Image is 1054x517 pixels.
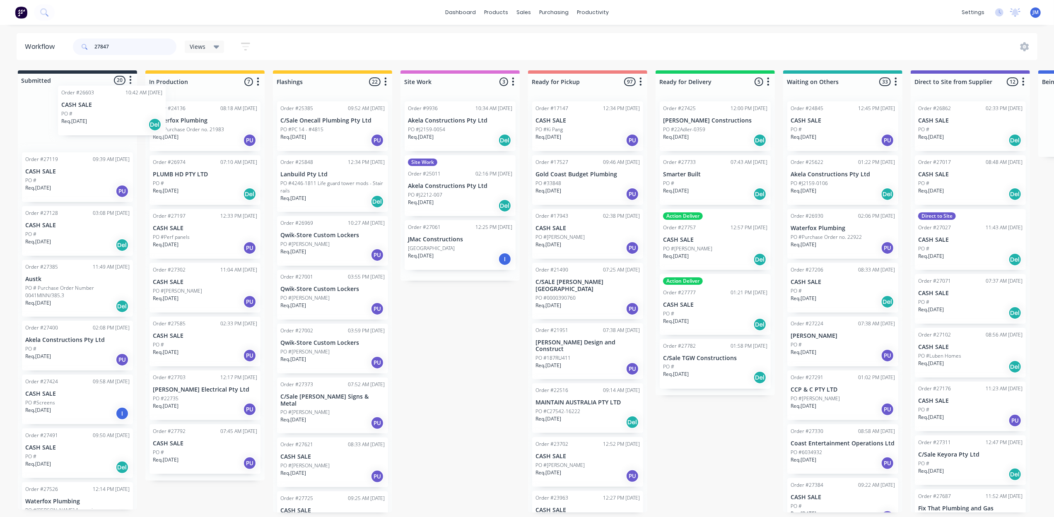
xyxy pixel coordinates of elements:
[787,77,868,86] input: Enter column name…
[659,77,741,86] input: Enter column name…
[25,42,59,52] div: Workflow
[277,77,358,86] input: Enter column name…
[879,77,891,86] span: 33
[1032,9,1039,16] span: JM
[535,6,573,19] div: purchasing
[1007,77,1018,86] span: 12
[244,77,253,86] span: 7
[149,77,231,86] input: Enter column name…
[15,6,27,19] img: Factory
[19,76,51,85] div: Submitted
[573,6,613,19] div: productivity
[624,77,636,86] span: 97
[94,38,176,55] input: Search for orders...
[499,77,508,86] span: 3
[441,6,480,19] a: dashboard
[480,6,512,19] div: products
[404,77,486,86] input: Enter column name…
[190,42,205,51] span: Views
[369,77,381,86] span: 22
[512,6,535,19] div: sales
[958,6,989,19] div: settings
[114,76,125,84] span: 20
[914,77,996,86] input: Enter column name…
[532,77,613,86] input: Enter column name…
[755,77,763,86] span: 5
